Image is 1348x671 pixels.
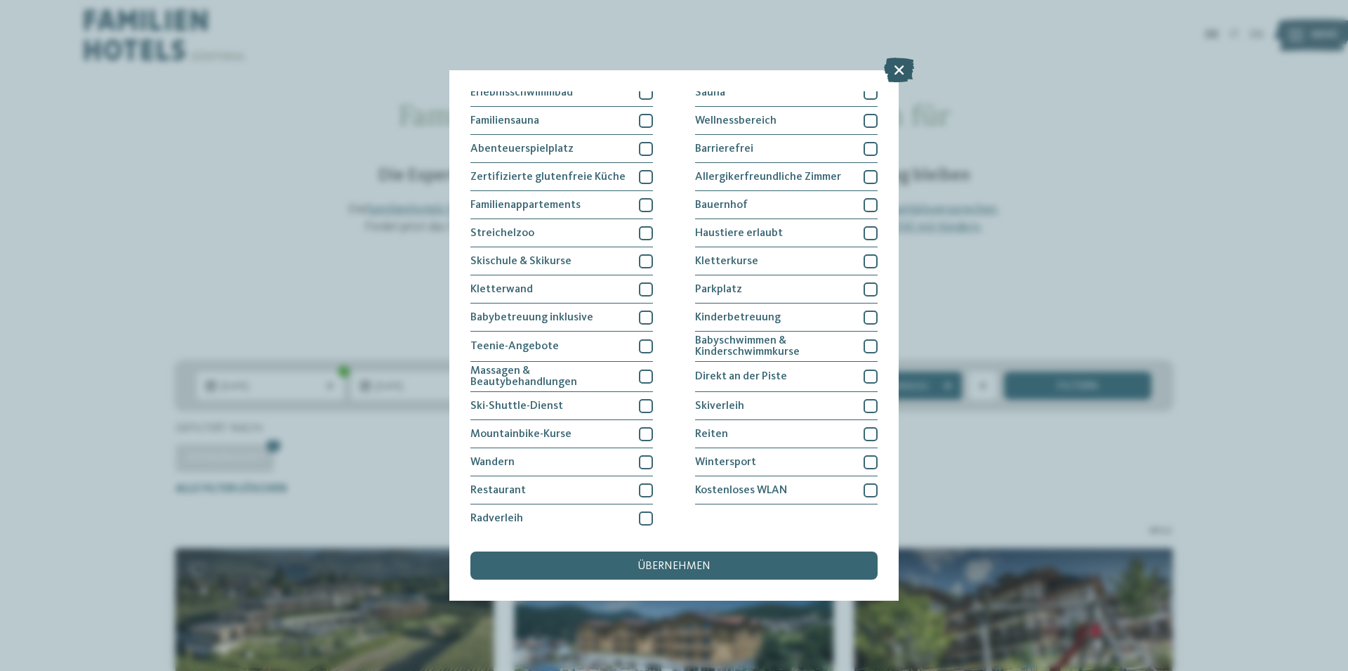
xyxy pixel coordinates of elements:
span: Wellnessbereich [695,115,777,126]
span: Kletterwand [470,284,533,295]
span: Reiten [695,429,728,440]
span: Wandern [470,457,515,468]
span: Skischule & Skikurse [470,256,571,267]
span: Kinderbetreuung [695,312,781,323]
span: Skiverleih [695,400,744,412]
span: Sauna [695,87,725,98]
span: Parkplatz [695,284,742,295]
span: Direkt an der Piste [695,371,787,382]
span: Kletterkurse [695,256,758,267]
span: Massagen & Beautybehandlungen [470,365,628,388]
span: Haustiere erlaubt [695,228,783,239]
span: Mountainbike-Kurse [470,429,571,440]
span: Teenie-Angebote [470,341,559,352]
span: Kostenloses WLAN [695,485,787,496]
span: Streichelzoo [470,228,534,239]
span: übernehmen [637,561,711,572]
span: Abenteuerspielplatz [470,143,574,155]
span: Familiensauna [470,115,539,126]
span: Barrierefrei [695,143,753,155]
span: Zertifizierte glutenfreie Küche [470,171,626,183]
span: Babybetreuung inklusive [470,312,593,323]
span: Familienappartements [470,200,581,211]
span: Babyschwimmen & Kinderschwimmkurse [695,335,853,358]
span: Restaurant [470,485,526,496]
span: Radverleih [470,513,523,524]
span: Bauernhof [695,200,748,211]
span: Ski-Shuttle-Dienst [470,400,563,412]
span: Allergikerfreundliche Zimmer [695,171,841,183]
span: Erlebnisschwimmbad [470,87,573,98]
span: Wintersport [695,457,756,468]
